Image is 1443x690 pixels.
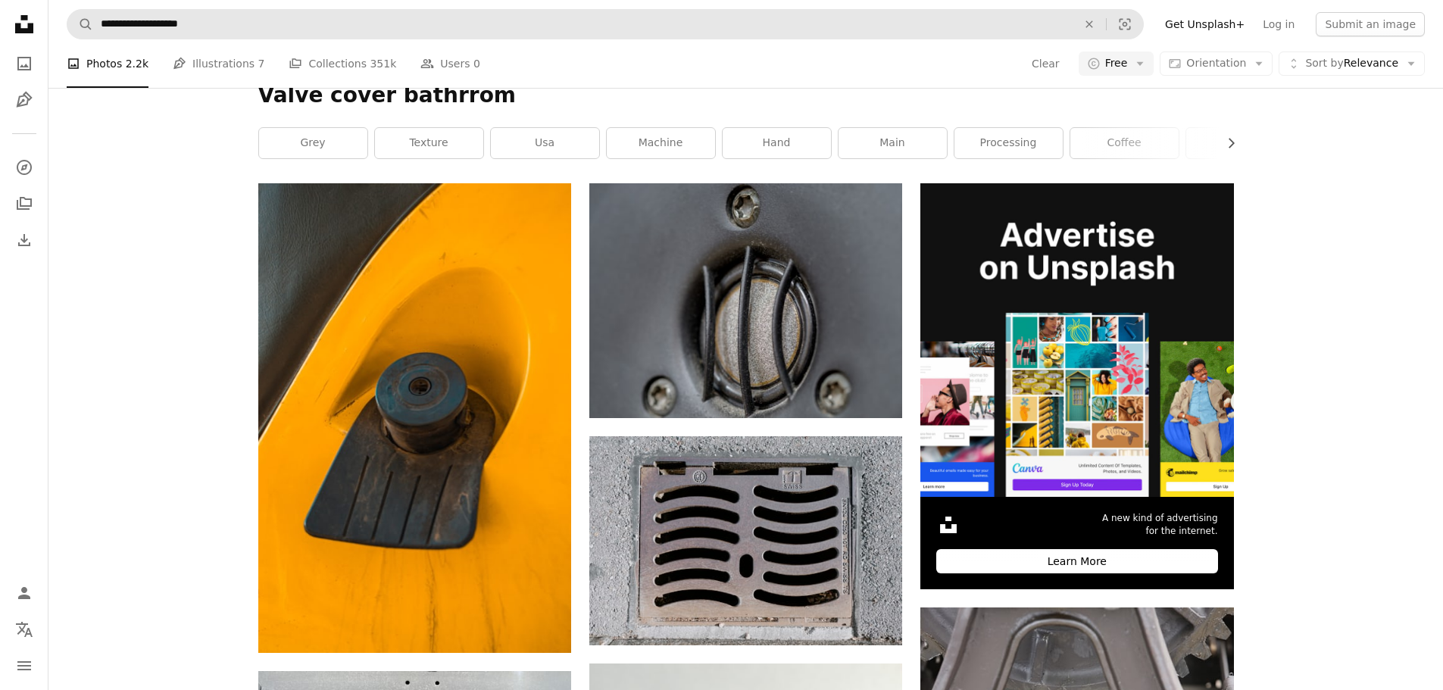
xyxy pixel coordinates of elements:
form: Find visuals sitewide [67,9,1144,39]
img: a manhole cover on the side of a building [589,436,902,645]
img: black and silver round door handle [589,183,902,418]
a: black and silver round door handle [589,294,902,308]
button: Menu [9,651,39,681]
button: Clear [1073,10,1106,39]
a: machine [607,128,715,158]
button: Search Unsplash [67,10,93,39]
a: grey [259,128,367,158]
span: 351k [370,55,396,72]
a: a manhole cover on the side of a building [589,534,902,548]
a: Get Unsplash+ [1156,12,1254,36]
a: Photos [9,48,39,79]
button: scroll list to the right [1217,128,1234,158]
a: Home — Unsplash [9,9,39,42]
a: coffee [1070,128,1179,158]
button: Language [9,614,39,645]
span: A new kind of advertising for the internet. [1102,512,1218,538]
a: usa [491,128,599,158]
a: Explore [9,152,39,183]
span: Free [1105,56,1128,71]
a: Illustrations 7 [173,39,264,88]
button: Free [1079,52,1154,76]
a: Collections 351k [289,39,396,88]
a: Log in / Sign up [9,578,39,608]
div: Learn More [936,549,1217,573]
h1: Valve cover bathrrom [258,82,1234,109]
span: Relevance [1305,56,1398,71]
a: Illustrations [9,85,39,115]
button: Clear [1031,52,1060,76]
button: Visual search [1107,10,1143,39]
a: hand [723,128,831,158]
span: Sort by [1305,57,1343,69]
span: 7 [258,55,265,72]
a: main [839,128,947,158]
a: Download History [9,225,39,255]
img: file-1636576776643-80d394b7be57image [920,183,1233,496]
span: 0 [473,55,480,72]
a: a circular object with a hole in it [258,411,571,425]
button: Submit an image [1316,12,1425,36]
button: Sort byRelevance [1279,52,1425,76]
a: A new kind of advertisingfor the internet.Learn More [920,183,1233,589]
a: in use [1186,128,1295,158]
a: Users 0 [420,39,480,88]
img: a circular object with a hole in it [258,183,571,653]
a: Log in [1254,12,1304,36]
a: processing [954,128,1063,158]
a: Collections [9,189,39,219]
a: texture [375,128,483,158]
img: file-1631306537910-2580a29a3cfcimage [936,513,960,537]
span: Orientation [1186,57,1246,69]
button: Orientation [1160,52,1273,76]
